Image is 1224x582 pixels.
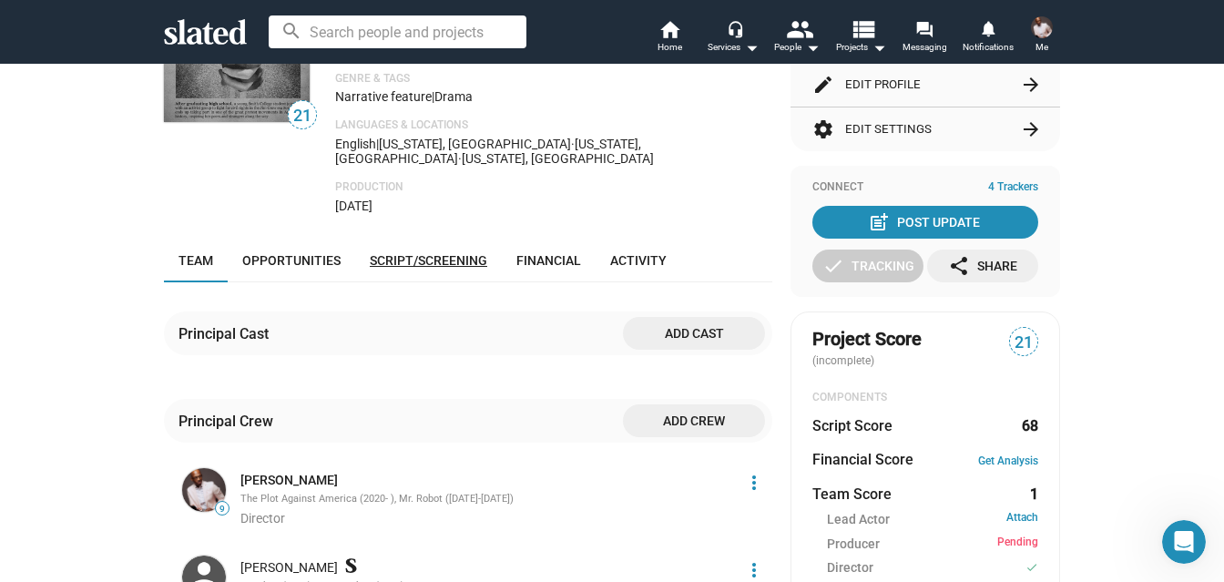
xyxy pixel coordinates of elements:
button: Daniel DanielsonMe [1020,13,1064,60]
span: [US_STATE], [GEOGRAPHIC_DATA] [379,137,571,151]
dt: Financial Score [812,450,913,469]
span: | [432,89,434,104]
a: Analysis Services [151,333,261,348]
iframe: Intercom live chat [1162,520,1206,564]
span: Financial [516,253,581,268]
mat-icon: arrow_drop_down [740,36,762,58]
span: disappointed reaction [205,440,250,484]
a: Activity [596,239,681,282]
a: Opportunities [228,239,355,282]
img: Profile image for Jordan [52,10,81,39]
a: Messaging [892,18,956,58]
div: So keep boosting your team, improving your script, and adjusting your financials. It makes a real... [37,270,327,323]
mat-icon: arrow_drop_down [868,36,890,58]
mat-icon: share [948,255,970,277]
a: Script/Screening [355,239,502,282]
button: Share [927,250,1038,282]
span: Lead Actor [827,511,890,528]
span: Opportunities [242,253,341,268]
dd: 68 [1021,416,1038,435]
mat-icon: settings [812,118,834,140]
span: blush reaction [114,440,159,484]
button: Add cast [623,317,765,350]
span: [DATE] [335,199,372,213]
span: | [376,137,379,151]
a: Financial [502,239,596,282]
p: Languages & Locations [335,118,772,133]
mat-icon: check [1025,559,1038,577]
button: People [765,18,829,58]
span: · [458,151,462,166]
span: Add cast [637,317,750,350]
mat-icon: more_vert [743,559,765,581]
button: Tracking [812,250,923,282]
a: [PERSON_NAME] [240,472,338,489]
span: Add crew [637,404,750,437]
div: Principal Crew [178,412,280,431]
span: 😐 [167,445,197,480]
div: Projects with high Script and Financial Scores tend to get 10x the investor, sales, and distribut... [37,207,327,260]
mat-icon: headset_mic [727,20,743,36]
div: [PERSON_NAME] [240,559,732,577]
span: Home [658,36,682,58]
span: Narrative feature [335,89,432,104]
button: Add crew [623,404,765,437]
span: Me [1035,36,1048,58]
span: 9 [216,504,229,515]
p: Production [335,180,772,195]
span: Producer [827,536,880,553]
mat-icon: arrow_forward [1020,74,1042,96]
mat-icon: home [658,18,680,40]
span: Activity [610,253,667,268]
p: Genre & Tags [335,72,772,87]
button: Home [285,7,320,42]
div: Post Update [872,206,980,239]
span: GET ANALYSIS [131,174,232,189]
span: 4 Trackers [988,180,1038,195]
a: Attach [1006,511,1038,528]
span: 😊 [121,445,151,480]
button: Post Update [812,206,1038,239]
a: Team [164,239,228,282]
a: GET ANALYSIS [95,166,269,199]
dt: Team Score [812,485,892,504]
img: Daniel Danielson [182,468,226,512]
span: Project Score [812,327,922,352]
span: English [335,137,376,151]
img: Daniel Danielson [1031,16,1053,38]
div: Tracking [822,250,914,282]
mat-icon: check [822,255,844,277]
mat-icon: view_list [850,15,876,42]
span: 21 [1010,331,1037,355]
span: Director [240,511,285,526]
a: Get Analysis [978,454,1038,467]
span: Drama [434,89,473,104]
span: Notifications [963,36,1014,58]
button: Projects [829,18,892,58]
dd: 1 [1021,485,1038,504]
mat-icon: arrow_drop_down [801,36,823,58]
div: Connect [812,180,1038,195]
div: The Plot Against America (2020- ), Mr. Robot ([DATE]-[DATE]) [240,493,732,506]
mat-icon: post_add [868,211,890,233]
p: Active 5h ago [88,23,169,41]
span: 21 [289,104,316,128]
div: Learn more about ​ [37,332,327,368]
div: COMPONENTS [812,391,1038,405]
mat-icon: edit [812,74,834,96]
div: Services [708,36,759,58]
a: Notifications [956,18,1020,58]
mat-icon: more_vert [743,472,765,494]
span: Pending [997,536,1038,553]
span: [US_STATE], [GEOGRAPHIC_DATA] [335,137,641,166]
div: Share [948,250,1017,282]
span: [US_STATE], [GEOGRAPHIC_DATA] [462,151,654,166]
button: Services [701,18,765,58]
div: People [774,36,820,58]
span: Messaging [903,36,947,58]
div: Principal Cast [178,324,276,343]
button: Edit Settings [812,107,1038,151]
span: Script/Screening [370,253,487,268]
div: Close [320,7,352,40]
h1: Jordan [88,9,135,23]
